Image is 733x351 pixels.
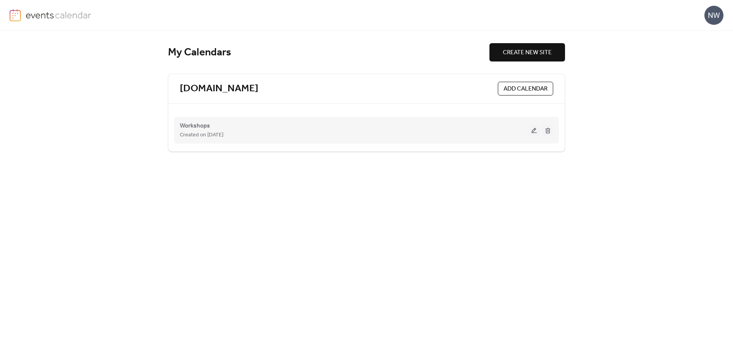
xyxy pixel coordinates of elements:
a: [DOMAIN_NAME] [180,82,258,95]
img: logo [10,9,21,21]
img: logo-type [26,9,92,21]
a: Workshops [180,124,210,128]
span: Created on [DATE] [180,131,223,140]
span: ADD CALENDAR [504,84,547,94]
button: ADD CALENDAR [498,82,553,95]
span: Workshops [180,121,210,131]
button: CREATE NEW SITE [489,43,565,61]
div: My Calendars [168,46,489,59]
div: NW [704,6,723,25]
span: CREATE NEW SITE [503,48,552,57]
